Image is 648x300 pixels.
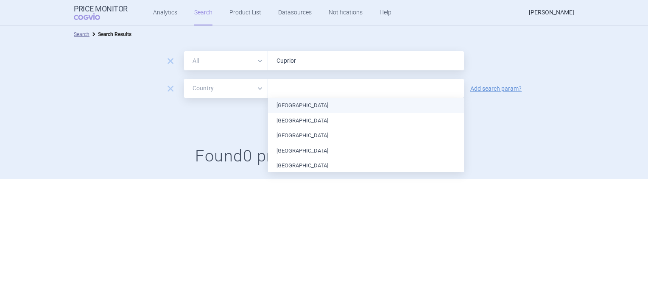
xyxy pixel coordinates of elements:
[74,5,128,13] strong: Price Monitor
[268,113,464,128] li: [GEOGRAPHIC_DATA]
[74,31,89,37] a: Search
[98,31,131,37] strong: Search Results
[268,143,464,158] li: [GEOGRAPHIC_DATA]
[74,13,112,20] span: COGVIO
[89,30,131,39] li: Search Results
[470,86,522,92] a: Add search param?
[268,158,464,173] li: [GEOGRAPHIC_DATA]
[268,128,464,143] li: [GEOGRAPHIC_DATA]
[268,98,464,113] li: [GEOGRAPHIC_DATA]
[74,30,89,39] li: Search
[74,5,128,21] a: Price MonitorCOGVIO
